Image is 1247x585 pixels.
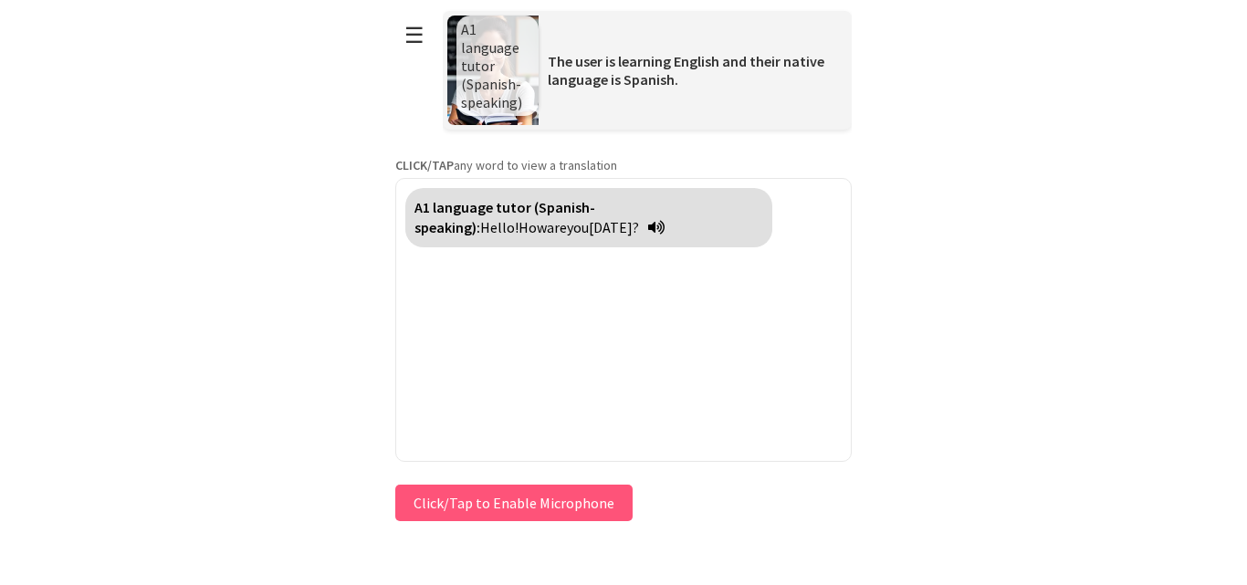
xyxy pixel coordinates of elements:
img: Scenario Image [447,16,539,125]
button: ☰ [395,12,434,58]
span: The user is learning English and their native language is Spanish. [548,52,824,89]
span: you [567,218,589,236]
div: Click to translate [405,188,772,247]
span: [DATE]? [589,218,639,236]
button: Click/Tap to Enable Microphone [395,485,633,521]
p: any word to view a translation [395,157,852,173]
span: How [519,218,547,236]
span: are [547,218,567,236]
span: A1 language tutor (Spanish-speaking) [461,20,522,111]
span: Hello! [480,218,519,236]
strong: A1 language tutor (Spanish-speaking): [414,198,595,236]
strong: CLICK/TAP [395,157,454,173]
